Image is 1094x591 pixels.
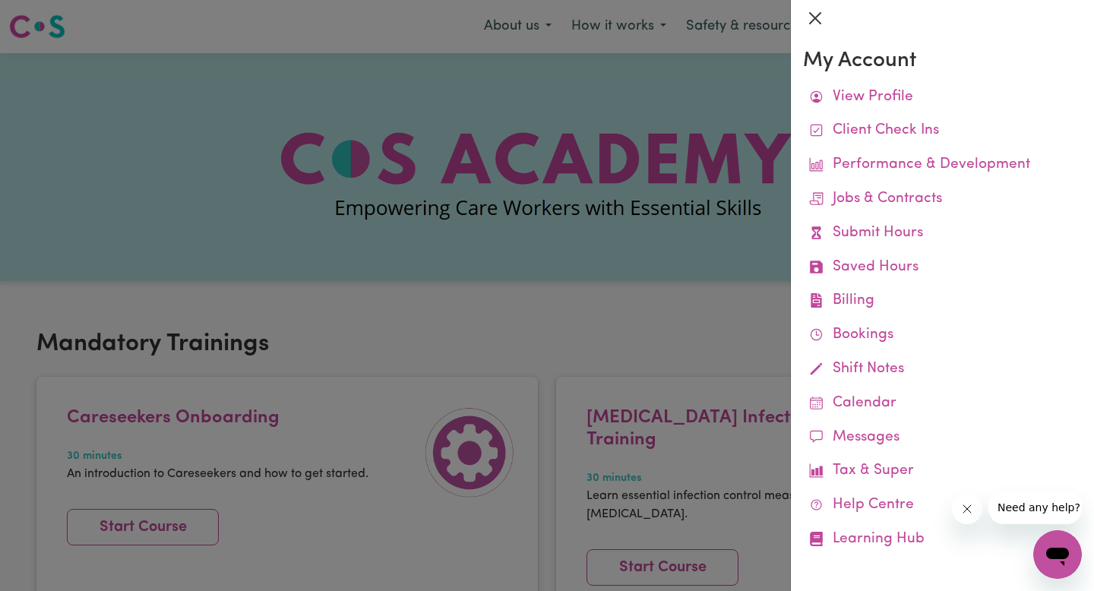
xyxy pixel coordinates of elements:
[803,251,1082,285] a: Saved Hours
[803,488,1082,523] a: Help Centre
[803,352,1082,387] a: Shift Notes
[803,318,1082,352] a: Bookings
[803,284,1082,318] a: Billing
[803,216,1082,251] a: Submit Hours
[803,421,1082,455] a: Messages
[803,6,827,30] button: Close
[803,523,1082,557] a: Learning Hub
[803,454,1082,488] a: Tax & Super
[803,387,1082,421] a: Calendar
[952,494,982,524] iframe: Close message
[803,148,1082,182] a: Performance & Development
[988,491,1082,524] iframe: Message from company
[803,81,1082,115] a: View Profile
[1033,530,1082,579] iframe: Button to launch messaging window
[803,182,1082,216] a: Jobs & Contracts
[803,49,1082,74] h3: My Account
[803,114,1082,148] a: Client Check Ins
